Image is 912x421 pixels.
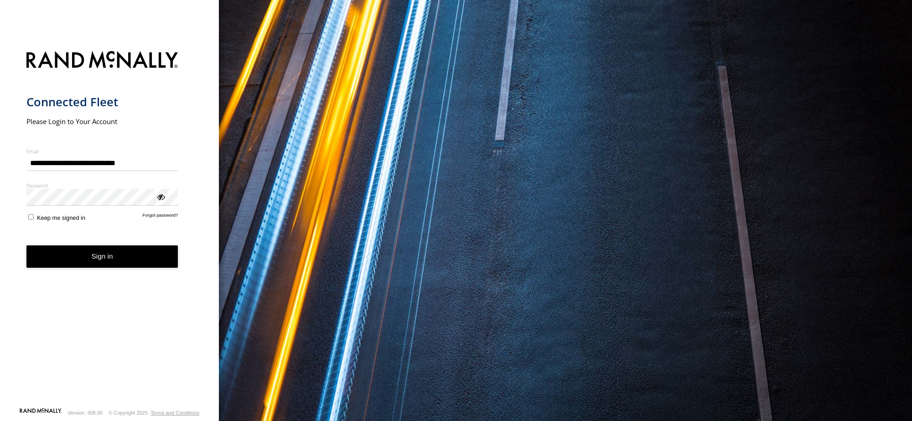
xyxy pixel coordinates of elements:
[26,46,193,407] form: main
[26,148,178,155] label: Email
[143,213,178,221] a: Forgot password?
[156,192,165,201] div: ViewPassword
[26,49,178,73] img: Rand McNally
[20,408,62,417] a: Visit our Website
[68,410,103,416] div: Version: 308.00
[26,117,178,126] h2: Please Login to Your Account
[26,182,178,189] label: Password
[26,245,178,268] button: Sign in
[28,214,34,220] input: Keep me signed in
[151,410,199,416] a: Terms and Conditions
[37,214,85,221] span: Keep me signed in
[109,410,199,416] div: © Copyright 2025 -
[26,94,178,109] h1: Connected Fleet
